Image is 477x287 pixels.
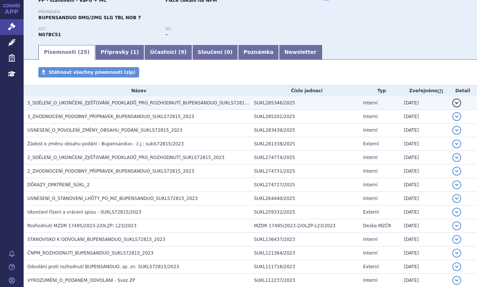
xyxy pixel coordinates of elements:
[452,112,461,121] button: detail
[452,235,461,244] button: detail
[250,137,360,151] td: SUKL281338/2025
[400,85,449,96] th: Zveřejněno
[452,180,461,189] button: detail
[400,151,449,165] td: [DATE]
[452,249,461,257] button: detail
[452,221,461,230] button: detail
[27,169,194,174] span: 2_ZHODNOCENÍ_PODOBNÝ_PŘÍPRAVEK_BUPENSANDUO_SUKLS72815_2023
[27,128,182,133] span: USNESENÍ_O_POVOLENÍ_ZMĚNY_OBSAHU_PODÁNÍ_SUKLS72815_2023
[400,260,449,274] td: [DATE]
[27,223,136,228] span: Rozhodnutí MZDR 17495/2023-2/OLZP; L23/2023
[38,15,141,20] span: BUPENSANDUO 8MG/2MG SLG TBL NOB 7
[363,141,379,146] span: Externí
[250,233,360,246] td: SUKL136437/2023
[449,85,477,96] th: Detail
[400,124,449,137] td: [DATE]
[452,194,461,203] button: detail
[400,178,449,192] td: [DATE]
[38,27,158,31] p: ATC:
[250,85,360,96] th: Číslo jednací
[400,246,449,260] td: [DATE]
[279,45,322,60] a: Newsletter
[27,237,165,242] span: STANOVISKO K ODVOLÁNÍ_BUPENSANDUO_SUKLS72815_2023
[49,70,135,75] span: Stáhnout všechny písemnosti (zip)
[400,205,449,219] td: [DATE]
[400,110,449,124] td: [DATE]
[250,96,360,110] td: SUKL285346/2025
[363,100,377,106] span: Interní
[166,27,286,31] p: RS:
[27,264,179,269] span: Odvolání proti rozhodnutí BUPENSANDUO, sp. zn. SUKLS72815/2023
[166,32,167,37] strong: -
[27,210,141,215] span: Ukončení řízení a vrácení spisu - SUKLS72815/2023
[24,85,250,96] th: Název
[363,237,377,242] span: Interní
[250,165,360,178] td: SUKL274731/2025
[363,128,377,133] span: Interní
[400,233,449,246] td: [DATE]
[95,45,144,60] a: Přípravky (1)
[27,250,153,256] span: ČNPM_ROZHODNUTÍ_BUPENSANDUO_SUKLS72815_2023
[452,98,461,107] button: detail
[250,110,360,124] td: SUKL285201/2025
[250,151,360,165] td: SUKL274774/2025
[400,137,449,151] td: [DATE]
[38,32,61,37] strong: BUPRENORFIN, KOMBINACE
[452,153,461,162] button: detail
[250,219,360,233] td: MZDR 17495/2023-2/OLZP-L23/2023
[452,139,461,148] button: detail
[363,278,377,283] span: Interní
[363,264,379,269] span: Externí
[192,45,238,60] a: Sloučení (0)
[363,169,377,174] span: Interní
[452,208,461,217] button: detail
[27,278,135,283] span: VYROZUMĚNÍ_O_PODANÉM_ODVOLÁNÍ - Svaz ZP
[363,250,377,256] span: Interní
[227,49,230,55] span: 0
[250,246,360,260] td: SUKL121364/2023
[144,45,192,60] a: Účastníci (9)
[400,96,449,110] td: [DATE]
[238,45,279,60] a: Poznámka
[250,205,360,219] td: SUKL259332/2025
[27,141,184,146] span: Žádost o změnu obsahu podání - Bupensanduo - č.j.: sukls72815/2023
[363,182,377,187] span: Interní
[250,260,360,274] td: SUKL111716/2023
[437,89,443,94] abbr: (?)
[27,114,194,119] span: 3_ZHODNOCENÍ_PODOBNÝ_PŘÍPRAVEK_BUPENSANDUO_SUKLS72815_2023
[363,223,391,228] span: Deska MZČR
[250,178,360,192] td: SUKL274727/2025
[452,167,461,176] button: detail
[38,45,95,60] a: Písemnosti (25)
[452,262,461,271] button: detail
[27,182,90,187] span: DŮKAZY_OPATŘENÉ_SÚKL_2
[250,192,360,205] td: SUKL264440/2025
[27,100,261,106] span: 3_SDĚLENÍ_O_UKONČENÍ_ZJIŠŤOVÁNÍ_PODKLADŮ_PRO_ROZHODNUTÍ_BUPENSANDUO_SUKLS72815_2023
[250,124,360,137] td: SUKL283439/2025
[359,85,400,96] th: Typ
[452,126,461,135] button: detail
[27,196,198,201] span: USNESENÍ_O_STANOVENÍ_LHŮTY_PO_MZ_BUPENSANDUO_SUKLS72815_2023
[80,49,87,55] span: 25
[400,219,449,233] td: [DATE]
[452,276,461,285] button: detail
[400,165,449,178] td: [DATE]
[181,49,184,55] span: 9
[363,114,377,119] span: Interní
[363,196,377,201] span: Interní
[38,10,293,14] p: Přípravek:
[363,155,377,160] span: Interní
[133,49,136,55] span: 1
[38,67,139,77] a: Stáhnout všechny písemnosti (zip)
[27,155,224,160] span: 2_SDĚLENÍ_O_UKONČENÍ_ZJIŠŤOVÁNÍ_PODKLADŮ_PRO_ROZHODNUTÍ_SUKLS72815_2023
[363,210,379,215] span: Externí
[400,192,449,205] td: [DATE]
